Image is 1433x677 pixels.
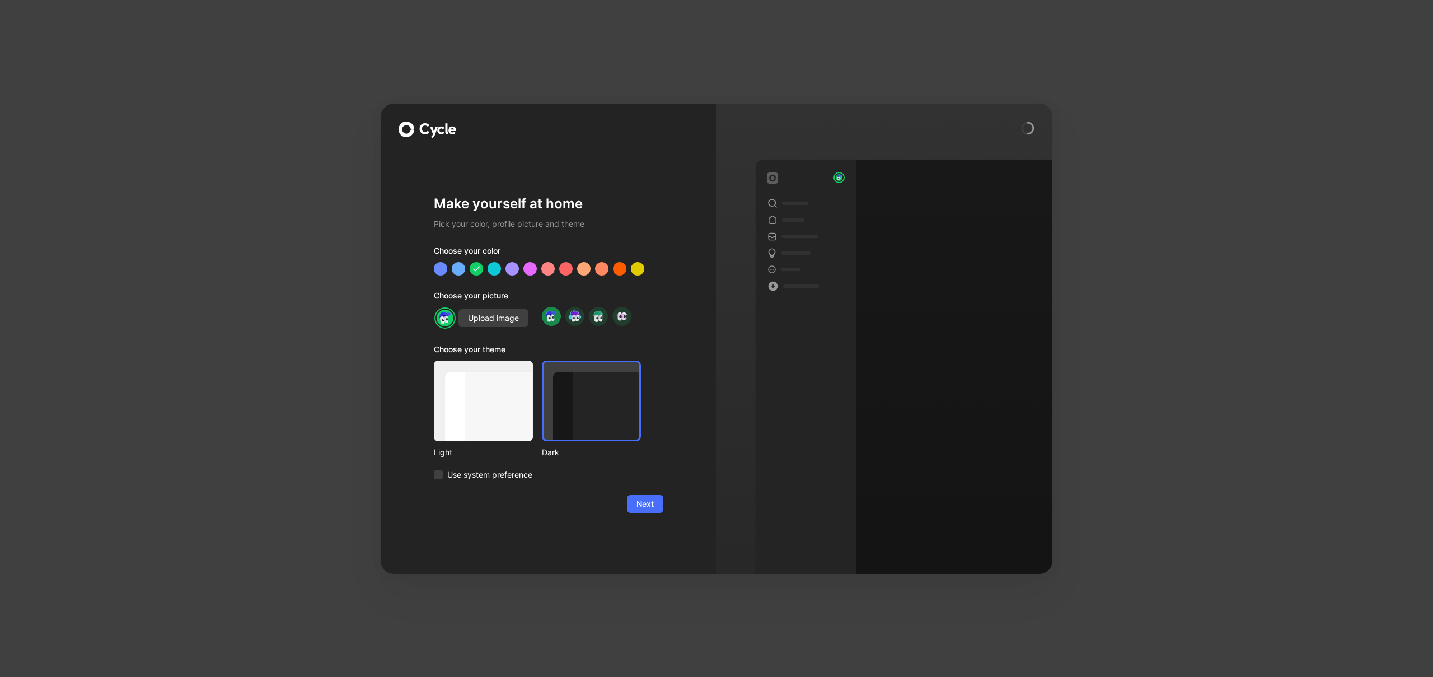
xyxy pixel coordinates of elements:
img: avatar [435,309,455,328]
div: Light [434,446,533,459]
span: Upload image [468,311,519,325]
div: Choose your picture [434,289,663,307]
div: Dark [542,446,641,459]
div: Choose your theme [434,343,641,361]
img: avatar [835,173,844,182]
div: Choose your color [434,244,663,262]
h1: Make yourself at home [434,195,663,213]
img: avatar [544,309,559,324]
button: Next [627,495,663,513]
img: workspace-default-logo-wX5zAyuM.png [767,172,778,184]
img: avatar [591,309,606,324]
img: avatar [614,309,629,324]
img: avatar [567,309,582,324]
h2: Pick your color, profile picture and theme [434,217,663,231]
button: Upload image [458,309,528,327]
span: Next [636,497,654,511]
span: Use system preference [447,468,532,482]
